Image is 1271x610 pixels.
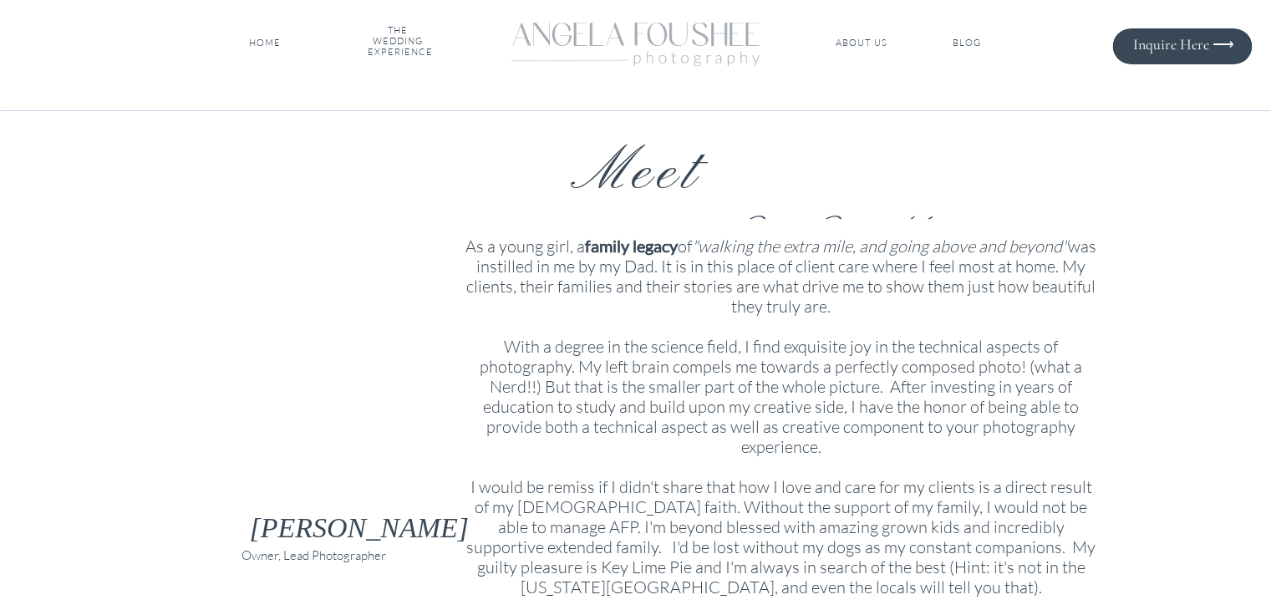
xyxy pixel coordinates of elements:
[692,236,1068,257] i: "walking the extra mile, and going above and beyond"
[435,138,837,179] h1: Meet [PERSON_NAME]
[250,512,470,543] i: [PERSON_NAME]
[368,25,429,61] a: THE WEDDINGEXPERIENCE
[368,25,429,61] nav: THE WEDDING EXPERIENCE
[834,38,890,49] a: ABOUT US
[585,236,678,256] b: family legacy
[1119,36,1234,53] a: Inquire Here ⟶
[937,38,998,49] a: BLOG
[241,544,395,563] p: Owner, Lead Photographer
[464,236,1099,592] p: As a young girl, a of was instilled in me by my Dad. It is in this place of client care where I f...
[246,38,285,49] a: HOME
